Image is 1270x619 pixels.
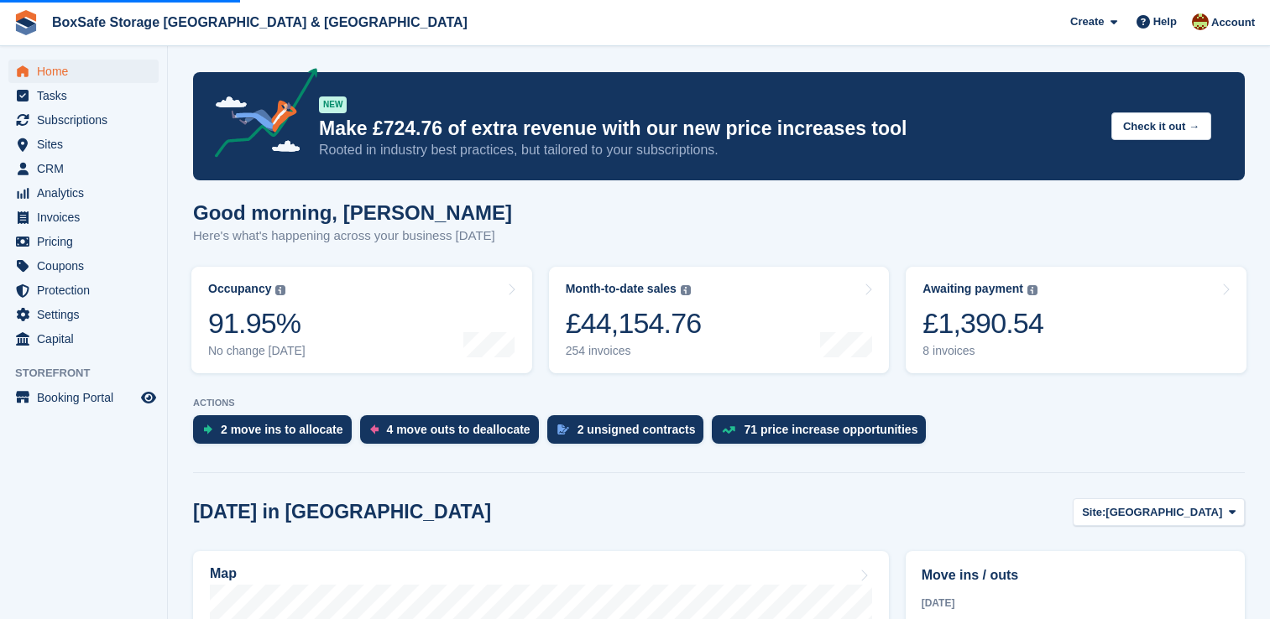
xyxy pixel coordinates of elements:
p: Here's what's happening across your business [DATE] [193,226,512,246]
img: move_outs_to_deallocate_icon-f764333ba52eb49d3ac5e1228854f67142a1ed5810a6f6cc68b1a99e826820c5.svg [370,424,379,434]
img: icon-info-grey-7440780725fd019a000dd9b08b2336e03edf1995a4989e88bcd33f0948082b44.svg [275,285,285,295]
a: menu [8,327,159,351]
span: Account [1211,14,1255,31]
div: Month-to-date sales [566,282,677,296]
span: Sites [37,133,138,156]
h2: Move ins / outs [922,565,1229,585]
div: 8 invoices [922,344,1043,358]
span: Booking Portal [37,386,138,409]
span: Coupons [37,254,138,278]
div: Awaiting payment [922,282,1023,296]
a: menu [8,84,159,107]
span: Settings [37,303,138,326]
button: Site: [GEOGRAPHIC_DATA] [1073,498,1245,526]
div: 2 move ins to allocate [221,423,343,436]
h1: Good morning, [PERSON_NAME] [193,201,512,224]
div: £44,154.76 [566,306,702,341]
div: 254 invoices [566,344,702,358]
a: Occupancy 91.95% No change [DATE] [191,267,532,373]
img: Kim [1192,13,1209,30]
img: stora-icon-8386f47178a22dfd0bd8f6a31ec36ba5ce8667c1dd55bd0f319d3a0aa187defe.svg [13,10,39,35]
a: 4 move outs to deallocate [360,415,547,452]
div: 2 unsigned contracts [578,423,696,436]
span: Create [1070,13,1104,30]
span: Pricing [37,230,138,253]
img: price-adjustments-announcement-icon-8257ccfd72463d97f412b2fc003d46551f7dbcb40ab6d574587a9cd5c0d94... [201,68,318,164]
a: Awaiting payment £1,390.54 8 invoices [906,267,1246,373]
h2: Map [210,566,237,581]
div: 71 price increase opportunities [744,423,917,436]
div: [DATE] [922,596,1229,611]
div: Occupancy [208,282,271,296]
span: CRM [37,157,138,180]
a: menu [8,181,159,205]
a: menu [8,205,159,229]
span: Invoices [37,205,138,229]
a: menu [8,278,159,302]
span: Site: [1082,504,1105,521]
span: [GEOGRAPHIC_DATA] [1105,504,1222,521]
span: Capital [37,327,138,351]
img: price_increase_opportunities-93ffe204e8149a01c8c9dc8f82e8f89637d9d84a8eef4429ea346261dce0b2c0.svg [722,426,735,434]
span: Help [1153,13,1177,30]
a: menu [8,133,159,156]
a: Month-to-date sales £44,154.76 254 invoices [549,267,890,373]
div: 4 move outs to deallocate [387,423,530,436]
img: icon-info-grey-7440780725fd019a000dd9b08b2336e03edf1995a4989e88bcd33f0948082b44.svg [1027,285,1037,295]
a: menu [8,157,159,180]
div: 91.95% [208,306,306,341]
a: menu [8,108,159,132]
p: ACTIONS [193,398,1245,408]
a: menu [8,60,159,83]
div: NEW [319,96,347,113]
a: 2 unsigned contracts [547,415,713,452]
a: menu [8,303,159,326]
button: Check it out → [1111,112,1211,140]
h2: [DATE] in [GEOGRAPHIC_DATA] [193,501,491,523]
p: Rooted in industry best practices, but tailored to your subscriptions. [319,141,1098,159]
span: Analytics [37,181,138,205]
a: 2 move ins to allocate [193,415,360,452]
a: BoxSafe Storage [GEOGRAPHIC_DATA] & [GEOGRAPHIC_DATA] [45,8,474,36]
p: Make £724.76 of extra revenue with our new price increases tool [319,117,1098,141]
span: Subscriptions [37,108,138,132]
img: icon-info-grey-7440780725fd019a000dd9b08b2336e03edf1995a4989e88bcd33f0948082b44.svg [681,285,691,295]
img: move_ins_to_allocate_icon-fdf77a2bb77ea45bf5b3d319d69a93e2d87916cf1d5bf7949dd705db3b84f3ca.svg [203,424,212,434]
a: Preview store [138,388,159,408]
span: Tasks [37,84,138,107]
a: menu [8,386,159,409]
span: Protection [37,278,138,302]
div: £1,390.54 [922,306,1043,341]
span: Storefront [15,365,167,382]
a: 71 price increase opportunities [712,415,934,452]
div: No change [DATE] [208,344,306,358]
img: contract_signature_icon-13c848040528278c33f63329250d36e43548de30e8caae1d1a13099fd9432cc5.svg [557,424,569,434]
span: Home [37,60,138,83]
a: menu [8,254,159,278]
a: menu [8,230,159,253]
